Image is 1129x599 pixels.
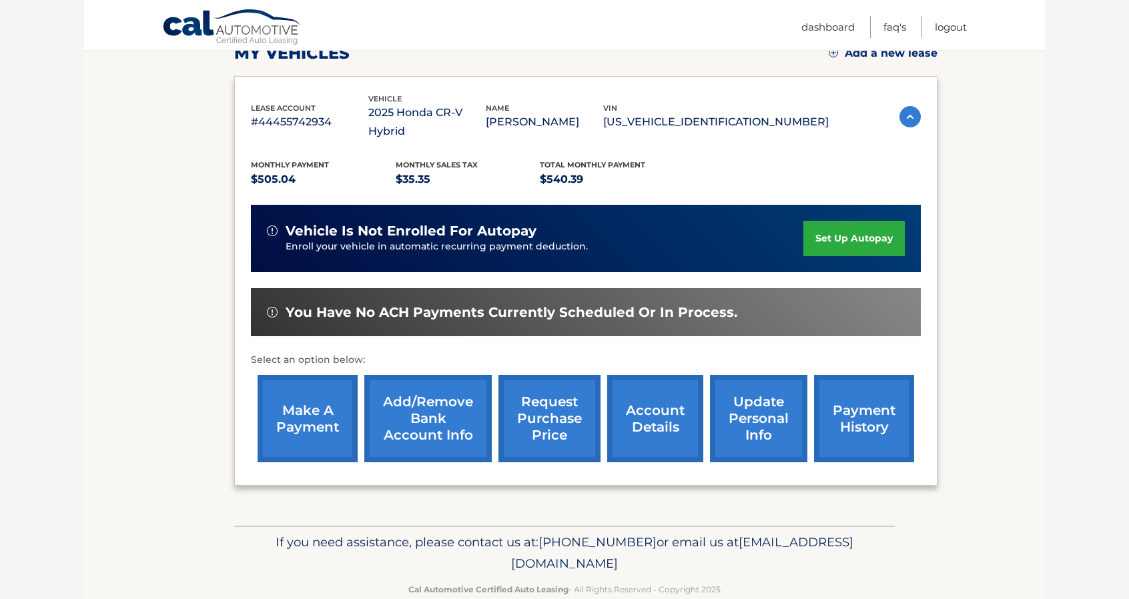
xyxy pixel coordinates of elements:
[829,48,838,57] img: add.svg
[286,304,737,321] span: You have no ACH payments currently scheduled or in process.
[899,106,921,127] img: accordion-active.svg
[710,375,807,462] a: update personal info
[251,170,396,189] p: $505.04
[603,103,617,113] span: vin
[498,375,601,462] a: request purchase price
[251,103,316,113] span: lease account
[251,160,329,169] span: Monthly Payment
[486,113,603,131] p: [PERSON_NAME]
[258,375,358,462] a: make a payment
[368,103,486,141] p: 2025 Honda CR-V Hybrid
[234,43,350,63] h2: my vehicles
[486,103,509,113] span: name
[368,94,402,103] span: vehicle
[396,170,540,189] p: $35.35
[801,16,855,38] a: Dashboard
[883,16,906,38] a: FAQ's
[251,113,368,131] p: #44455742934
[935,16,967,38] a: Logout
[243,532,886,574] p: If you need assistance, please contact us at: or email us at
[396,160,478,169] span: Monthly sales Tax
[243,582,886,596] p: - All Rights Reserved - Copyright 2025
[511,534,853,571] span: [EMAIL_ADDRESS][DOMAIN_NAME]
[803,221,905,256] a: set up autopay
[364,375,492,462] a: Add/Remove bank account info
[603,113,829,131] p: [US_VEHICLE_IDENTIFICATION_NUMBER]
[538,534,657,550] span: [PHONE_NUMBER]
[286,239,803,254] p: Enroll your vehicle in automatic recurring payment deduction.
[814,375,914,462] a: payment history
[607,375,703,462] a: account details
[829,47,937,60] a: Add a new lease
[540,160,645,169] span: Total Monthly Payment
[162,9,302,47] a: Cal Automotive
[267,307,278,318] img: alert-white.svg
[286,223,536,239] span: vehicle is not enrolled for autopay
[251,352,921,368] p: Select an option below:
[408,584,569,594] strong: Cal Automotive Certified Auto Leasing
[540,170,685,189] p: $540.39
[267,225,278,236] img: alert-white.svg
